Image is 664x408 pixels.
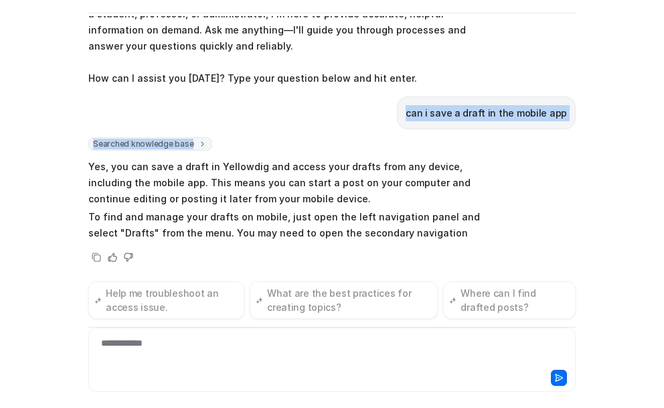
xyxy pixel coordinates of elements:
button: Help me troubleshoot an access issue. [88,281,244,319]
p: can i save a draft in the mobile app [406,105,567,121]
button: What are the best practices for creating topics? [250,281,438,319]
button: Where can I find drafted posts? [443,281,576,319]
p: Yes, you can save a draft in Yellowdig and access your drafts from any device, including the mobi... [88,159,480,207]
p: To find and manage your drafts on mobile, just open the left navigation panel and select "Drafts"... [88,209,480,241]
span: Searched knowledge base [88,137,212,151]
